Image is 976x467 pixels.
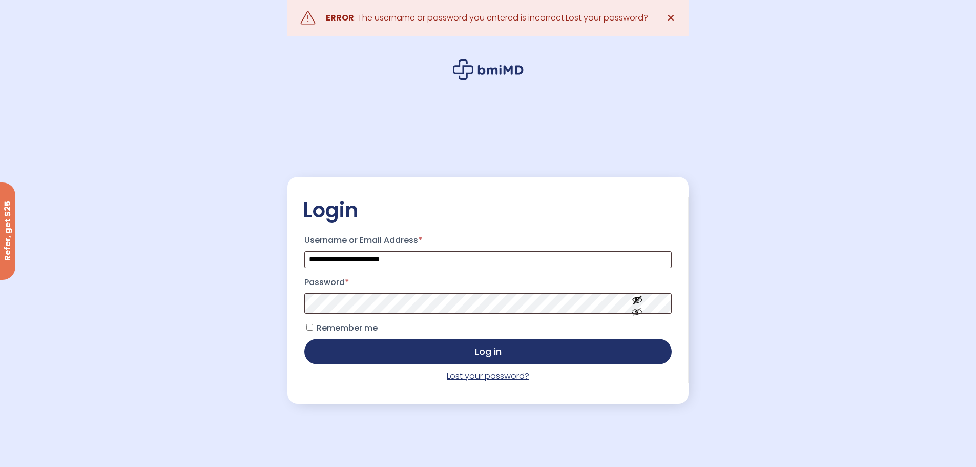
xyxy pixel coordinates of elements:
label: Password [304,274,672,291]
span: Remember me [317,322,378,334]
button: Log in [304,339,672,364]
a: ✕ [660,8,681,28]
input: Remember me [306,324,313,331]
strong: ERROR [326,12,354,24]
a: Lost your password [566,12,643,24]
h2: Login [303,197,673,223]
button: Show password [609,286,666,321]
span: ✕ [667,11,675,25]
label: Username or Email Address [304,232,672,249]
div: : The username or password you entered is incorrect. ? [326,11,648,25]
a: Lost your password? [447,370,529,382]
